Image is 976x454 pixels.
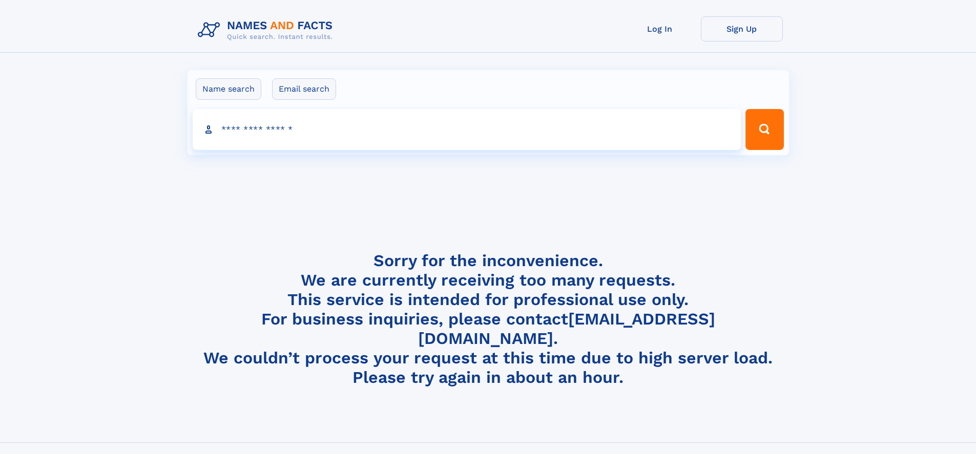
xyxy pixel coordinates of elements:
[272,78,336,100] label: Email search
[194,16,341,44] img: Logo Names and Facts
[194,251,783,387] h4: Sorry for the inconvenience. We are currently receiving too many requests. This service is intend...
[745,109,783,150] button: Search Button
[701,16,783,41] a: Sign Up
[193,109,741,150] input: search input
[418,309,715,348] a: [EMAIL_ADDRESS][DOMAIN_NAME]
[619,16,701,41] a: Log In
[196,78,261,100] label: Name search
